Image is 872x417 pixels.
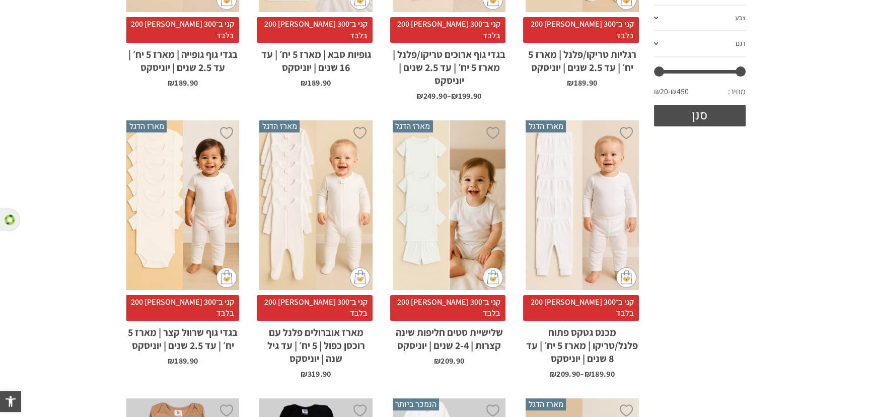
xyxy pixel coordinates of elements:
[393,120,433,132] span: מארז הדגל
[168,356,198,366] bdi: 189.90
[393,43,505,87] h2: בגדי גוף ארוכים טריקו/פלנל | מארז 5 יח׳ | עד 2.5 שנים | יוניסקס
[216,267,237,288] img: cat-mini-atc.png
[671,86,689,97] span: ₪450
[616,267,636,288] img: cat-mini-atc.png
[526,120,566,132] span: מארז הדגל
[434,356,441,366] span: ₪
[526,120,638,378] a: מארז הדגל מכנס גטקס פתוח פלנל/טריקו | מארז 5 יח׳ | עד 8 שנים | יוניסקס קני ב־300 [PERSON_NAME] 20...
[168,78,198,88] bdi: 189.90
[523,17,638,43] span: קני ב־300 [PERSON_NAME] 200 בלבד
[393,87,505,100] span: –
[168,78,174,88] span: ₪
[393,120,505,365] a: מארז הדגל שלישיית סטים חליפות שינה קצרות | 2-4 שנים | יוניסקס קני ב־300 [PERSON_NAME] 200 בלבדשלי...
[393,398,439,410] span: הנמכר ביותר
[259,120,300,132] span: מארז הדגל
[301,369,307,379] span: ₪
[257,17,372,43] span: קני ב־300 [PERSON_NAME] 200 בלבד
[654,6,746,32] a: צבע
[550,369,556,379] span: ₪
[259,321,372,365] h2: מארז אוברולים פלנל עם רוכסן כפול | 5 יח׳ | עד גיל שנה | יוניסקס
[526,43,638,74] h2: רגליות טריקו/פלנל | מארז 5 יח׳ | עד 2.5 שנים | יוניסקס
[451,91,458,101] span: ₪
[526,321,638,365] h2: מכנס גטקס פתוח פלנל/טריקו | מארז 5 יח׳ | עד 8 שנים | יוניסקס
[585,369,615,379] bdi: 189.90
[126,120,167,132] span: מארז הדגל
[124,295,239,321] span: קני ב־300 [PERSON_NAME] 200 בלבד
[168,356,174,366] span: ₪
[416,91,423,101] span: ₪
[126,43,239,74] h2: בגדי גוף גופייה | מארז 5 יח׳ | עד 2.5 שנים | יוניסקס
[259,43,372,74] h2: גופיות סבא | מארז 5 יח׳ | עד 16 שנים | יוניסקס
[654,31,746,57] a: דגם
[301,78,331,88] bdi: 189.90
[567,78,573,88] span: ₪
[550,369,580,379] bdi: 209.90
[416,91,447,101] bdi: 249.90
[257,295,372,321] span: קני ב־300 [PERSON_NAME] 200 בלבד
[526,398,566,410] span: מארז הדגל
[390,295,505,321] span: קני ב־300 [PERSON_NAME] 200 בלבד
[350,267,370,288] img: cat-mini-atc.png
[523,295,638,321] span: קני ב־300 [PERSON_NAME] 200 בלבד
[390,17,505,43] span: קני ב־300 [PERSON_NAME] 200 בלבד
[126,321,239,352] h2: בגדי גוף שרוול קצר | מארז 5 יח׳ | עד 2.5 שנים | יוניסקס
[483,267,503,288] img: cat-mini-atc.png
[451,91,481,101] bdi: 199.90
[654,86,671,97] span: ₪20
[567,78,597,88] bdi: 189.90
[301,369,331,379] bdi: 319.90
[259,120,372,378] a: מארז הדגל מארז אוברולים פלנל עם רוכסן כפול | 5 יח׳ | עד גיל שנה | יוניסקס קני ב־300 [PERSON_NAME]...
[124,17,239,43] span: קני ב־300 [PERSON_NAME] 200 בלבד
[77,7,96,16] span: עזרה
[393,321,505,352] h2: שלישיית סטים חליפות שינה קצרות | 2-4 שנים | יוניסקס
[301,78,307,88] span: ₪
[654,105,746,126] button: סנן
[126,120,239,365] a: מארז הדגל בגדי גוף שרוול קצר | מארז 5 יח׳ | עד 2.5 שנים | יוניסקס קני ב־300 [PERSON_NAME] 200 בלב...
[585,369,591,379] span: ₪
[434,356,464,366] bdi: 209.90
[526,365,638,378] span: –
[654,84,746,105] div: מחיר: —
